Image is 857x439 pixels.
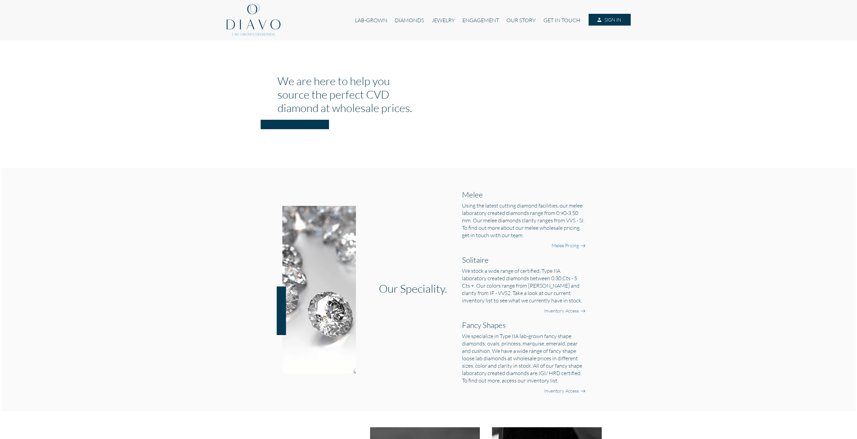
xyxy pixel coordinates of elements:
[580,389,586,394] img: right-arrow
[462,255,586,264] h2: Solitaire
[428,14,458,27] a: JEWELRY
[552,242,579,249] a: Melee Pricing
[540,14,584,27] a: GET IN TOUCH
[379,282,451,295] h1: Our Speciality.
[351,14,391,27] a: LAB-GROWN
[589,14,630,26] a: SIGN IN
[580,243,586,249] img: right-arrow
[462,267,586,304] h5: We stock a wide range of certified, Type IIA laboratory created diamonds between 0.30 Cts - 5 Cts...
[462,202,586,239] h5: Using the latest cutting diamond facilities, our melee laboratory created diamonds range from 0.9...
[277,74,424,114] h1: We are here to help you source the perfect CVD diamond at wholesale prices.
[544,388,579,394] a: Inventory Access
[462,190,586,199] h2: Melee
[544,307,579,314] a: Inventory Access
[462,332,586,384] h5: We specialize in Type IIA lab-grown fancy shape diamonds; ovals, princess, marquise, emerald, pea...
[459,14,503,27] a: ENGAGEMENT
[503,14,539,27] a: OUR STORY
[462,320,586,330] h2: Fancy Shapes
[270,206,356,373] img: our-speciality
[580,308,586,314] img: right-arrow
[391,14,428,27] a: DIAMONDS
